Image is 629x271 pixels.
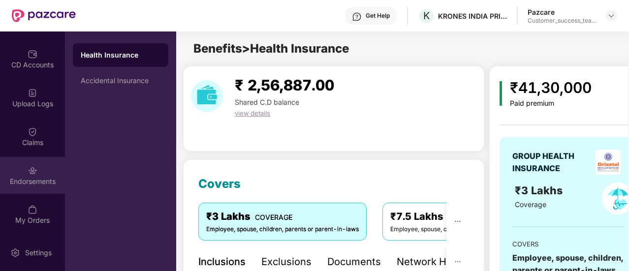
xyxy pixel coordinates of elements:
span: ellipsis [454,218,461,225]
div: ₹3 Lakhs [206,209,359,224]
div: Accidental Insurance [81,77,160,85]
span: Coverage [515,200,546,209]
img: svg+xml;base64,PHN2ZyBpZD0iU2V0dGluZy0yMHgyMCIgeG1sbnM9Imh0dHA6Ly93d3cudzMub3JnLzIwMDAvc3ZnIiB3aW... [10,248,20,258]
div: Health Insurance [81,50,160,60]
img: svg+xml;base64,PHN2ZyBpZD0iRW5kb3JzZW1lbnRzIiB4bWxucz0iaHR0cDovL3d3dy53My5vcmcvMjAwMC9zdmciIHdpZH... [28,166,37,176]
div: Network Hospitals [397,254,483,270]
img: svg+xml;base64,PHN2ZyBpZD0iVXBsb2FkX0xvZ3MiIGRhdGEtbmFtZT0iVXBsb2FkIExvZ3MiIHhtbG5zPSJodHRwOi8vd3... [28,88,37,98]
img: icon [500,81,502,106]
img: New Pazcare Logo [12,9,76,22]
img: download [191,80,223,112]
div: GROUP HEALTH INSURANCE [512,150,592,175]
img: svg+xml;base64,PHN2ZyBpZD0iQ2xhaW0iIHhtbG5zPSJodHRwOi8vd3d3LnczLm9yZy8yMDAwL3N2ZyIgd2lkdGg9IjIwIi... [28,127,37,137]
div: COVERS [512,239,624,249]
span: Benefits > Health Insurance [193,41,349,56]
div: ₹41,30,000 [510,76,592,99]
div: Exclusions [261,254,312,270]
img: svg+xml;base64,PHN2ZyBpZD0iRHJvcGRvd24tMzJ4MzIiIHhtbG5zPSJodHRwOi8vd3d3LnczLm9yZy8yMDAwL3N2ZyIgd2... [607,12,615,20]
span: ₹ 2,56,887.00 [235,76,334,94]
img: svg+xml;base64,PHN2ZyBpZD0iQ0RfQWNjb3VudHMiIGRhdGEtbmFtZT0iQ0QgQWNjb3VudHMiIHhtbG5zPSJodHRwOi8vd3... [28,49,37,59]
span: K [423,10,430,22]
div: Employee, spouse, children, parents or parent-in-laws [206,225,359,234]
span: ₹3 Lakhs [515,184,566,197]
span: Shared C.D balance [235,98,299,106]
img: svg+xml;base64,PHN2ZyBpZD0iSGVscC0zMngzMiIgeG1sbnM9Imh0dHA6Ly93d3cudzMub3JnLzIwMDAvc3ZnIiB3aWR0aD... [352,12,362,22]
div: KRONES INDIA PRIVATE LIMITED [438,11,507,21]
span: COVERAGE [255,213,292,221]
img: insurerLogo [596,150,621,175]
span: ellipsis [454,258,461,265]
div: Settings [22,248,55,258]
img: svg+xml;base64,PHN2ZyBpZD0iTXlfT3JkZXJzIiBkYXRhLW5hbWU9Ik15IE9yZGVycyIgeG1sbnM9Imh0dHA6Ly93d3cudz... [28,205,37,214]
div: Documents [327,254,381,270]
div: Get Help [366,12,390,20]
div: ₹7.5 Lakhs [390,209,543,224]
span: Covers [198,177,241,191]
span: view details [235,109,270,117]
div: Customer_success_team_lead [528,17,597,25]
button: ellipsis [446,203,469,240]
div: Employee, spouse, children, parents or parent-in-laws [390,225,543,234]
div: Paid premium [510,99,592,108]
div: Pazcare [528,7,597,17]
div: Inclusions [198,254,246,270]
